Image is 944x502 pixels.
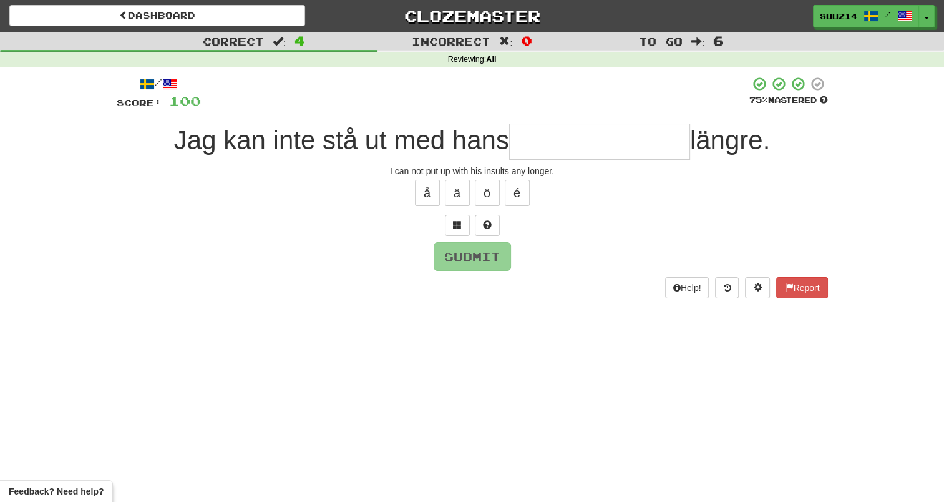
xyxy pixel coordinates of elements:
[434,242,511,271] button: Submit
[117,165,828,177] div: I can not put up with his insults any longer.
[665,277,709,298] button: Help!
[639,35,683,47] span: To go
[713,33,724,48] span: 6
[715,277,739,298] button: Round history (alt+y)
[415,180,440,206] button: å
[174,125,509,155] span: Jag kan inte stå ut med hans
[499,36,513,47] span: :
[273,36,286,47] span: :
[203,35,264,47] span: Correct
[9,5,305,26] a: Dashboard
[475,215,500,236] button: Single letter hint - you only get 1 per sentence and score half the points! alt+h
[776,277,827,298] button: Report
[324,5,620,27] a: Clozemaster
[505,180,530,206] button: é
[691,36,705,47] span: :
[117,97,162,108] span: Score:
[117,76,201,92] div: /
[445,180,470,206] button: ä
[169,93,201,109] span: 100
[412,35,490,47] span: Incorrect
[445,215,470,236] button: Switch sentence to multiple choice alt+p
[475,180,500,206] button: ö
[9,485,104,498] span: Open feedback widget
[749,95,768,105] span: 75 %
[813,5,919,27] a: Suuz14 /
[820,11,857,22] span: Suuz14
[522,33,532,48] span: 0
[749,95,828,106] div: Mastered
[294,33,305,48] span: 4
[690,125,770,155] span: längre.
[486,55,496,64] strong: All
[885,10,891,19] span: /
